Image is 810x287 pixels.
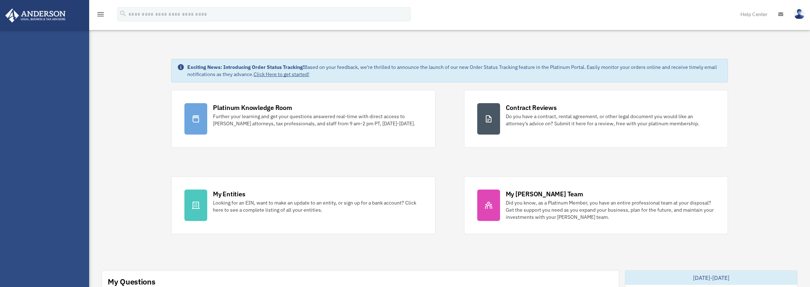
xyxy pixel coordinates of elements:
[506,103,557,112] div: Contract Reviews
[187,64,722,78] div: Based on your feedback, we're thrilled to announce the launch of our new Order Status Tracking fe...
[506,113,715,127] div: Do you have a contract, rental agreement, or other legal document you would like an attorney's ad...
[506,199,715,221] div: Did you know, as a Platinum Member, you have an entire professional team at your disposal? Get th...
[213,103,292,112] div: Platinum Knowledge Room
[187,64,304,70] strong: Exciting News: Introducing Order Status Tracking!
[171,176,435,234] a: My Entities Looking for an EIN, want to make an update to an entity, or sign up for a bank accoun...
[96,10,105,19] i: menu
[625,271,797,285] div: [DATE]-[DATE]
[171,90,435,148] a: Platinum Knowledge Room Further your learning and get your questions answered real-time with dire...
[3,9,68,22] img: Anderson Advisors Platinum Portal
[506,190,583,198] div: My [PERSON_NAME] Team
[213,199,422,213] div: Looking for an EIN, want to make an update to an entity, or sign up for a bank account? Click her...
[254,71,309,77] a: Click Here to get started!
[213,190,245,198] div: My Entities
[213,113,422,127] div: Further your learning and get your questions answered real-time with direct access to [PERSON_NAM...
[108,276,156,287] div: My Questions
[96,12,105,19] a: menu
[464,176,728,234] a: My [PERSON_NAME] Team Did you know, as a Platinum Member, you have an entire professional team at...
[119,10,127,17] i: search
[794,9,805,19] img: User Pic
[464,90,728,148] a: Contract Reviews Do you have a contract, rental agreement, or other legal document you would like...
